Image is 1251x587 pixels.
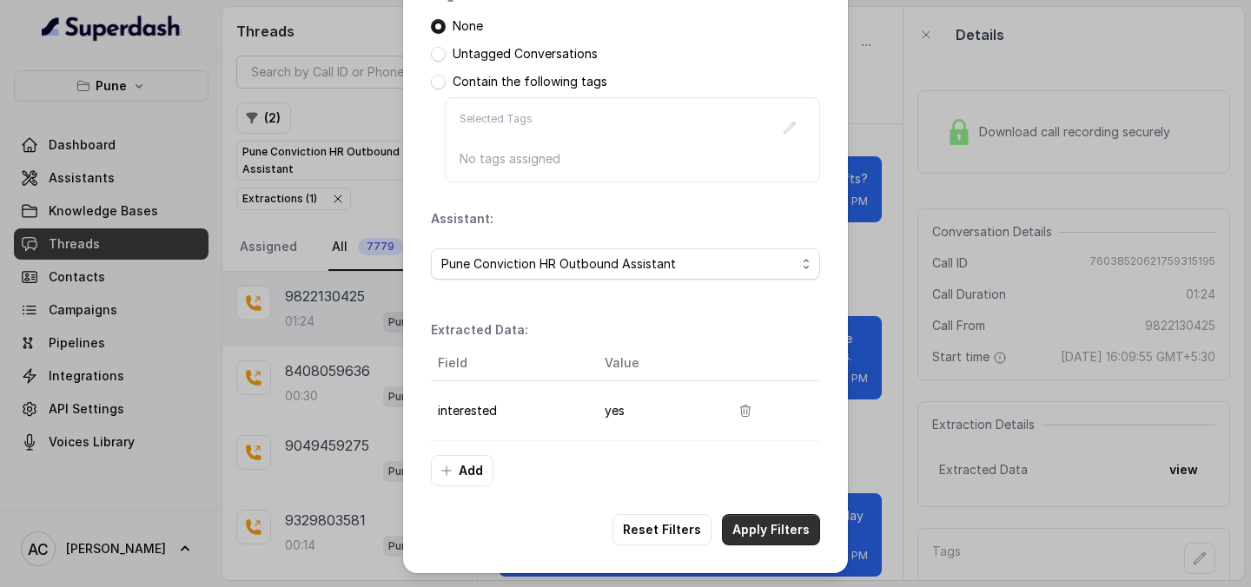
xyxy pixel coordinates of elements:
[460,112,533,143] p: Selected Tags
[431,248,820,280] button: Pune Conviction HR Outbound Assistant
[431,381,591,441] td: interested
[591,346,716,381] th: Value
[431,210,493,228] p: Assistant:
[453,17,483,35] p: None
[460,150,805,168] p: No tags assigned
[453,73,607,90] p: Contain the following tags
[431,321,528,339] p: Extracted Data:
[591,381,716,441] td: yes
[722,514,820,545] button: Apply Filters
[453,45,598,63] p: Untagged Conversations
[431,455,493,486] button: Add
[441,254,796,274] span: Pune Conviction HR Outbound Assistant
[431,346,591,381] th: Field
[612,514,712,545] button: Reset Filters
